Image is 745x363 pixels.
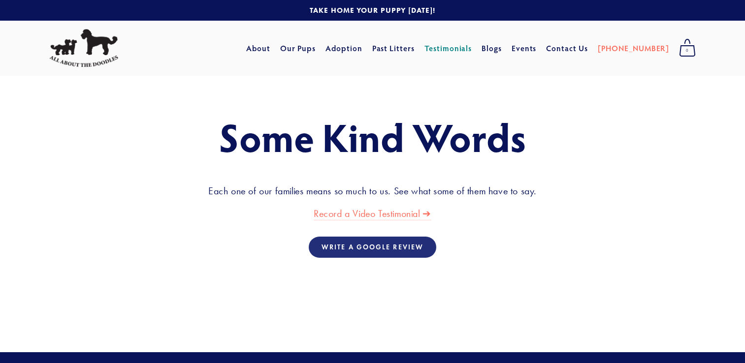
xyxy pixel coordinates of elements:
a: About [246,39,270,57]
a: Write a google review [309,237,436,258]
img: All About The Doodles [49,29,118,67]
a: 0 items in cart [674,36,701,60]
a: Blogs [482,39,502,57]
h1: Some Kind Words [49,115,696,158]
a: Events [512,39,537,57]
a: Contact Us [546,39,588,57]
a: Adoption [325,39,362,57]
a: Testimonials [424,39,472,57]
span: 0 [679,44,696,57]
a: [PHONE_NUMBER] [598,39,669,57]
a: Record a Video Testimonial ➔ [314,208,431,220]
h3: Each one of our families means so much to us. See what some of them have to say. [49,184,696,197]
a: Our Pups [280,39,316,57]
a: Past Litters [372,43,415,53]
